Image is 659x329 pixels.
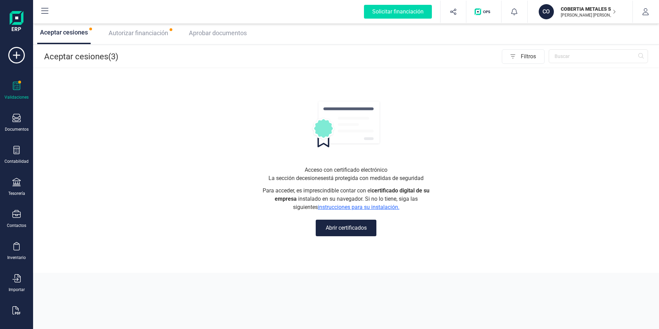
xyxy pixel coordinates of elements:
[4,94,29,100] div: Validaciones
[40,29,88,36] span: Aceptar cesiones
[470,1,497,23] button: Logo de OPS
[536,1,624,23] button: COCOBERTIA METALES SL[PERSON_NAME] [PERSON_NAME]
[268,174,424,182] span: La sección de cesiones está protegida con medidas de seguridad
[5,127,29,132] div: Documentos
[189,29,247,37] span: Aprobar documentos
[109,29,168,37] span: Autorizar financiación
[561,12,616,18] p: [PERSON_NAME] [PERSON_NAME]
[364,5,432,19] div: Solicitar financiación
[502,49,545,64] button: Filtros
[539,4,554,19] div: CO
[7,223,26,228] div: Contactos
[521,50,544,63] span: Filtros
[305,166,387,174] span: Acceso con certificado electrónico
[44,51,118,62] p: Aceptar cesiones (3)
[356,1,440,23] button: Solicitar financiación
[549,49,648,63] input: Buscar
[318,204,399,210] a: instrucciones para su instalación.
[7,255,26,260] div: Inventario
[260,187,432,211] span: Para acceder, es imprescindible contar con el instalado en su navegador. Si no lo tiene, siga las...
[8,191,25,196] div: Tesorería
[561,6,616,12] p: COBERTIA METALES SL
[4,159,29,164] div: Contabilidad
[475,8,493,15] img: Logo de OPS
[10,11,23,33] img: Logo Finanedi
[9,287,25,292] div: Importar
[311,100,381,147] img: autorizacion logo
[316,220,376,236] button: Abrir certificados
